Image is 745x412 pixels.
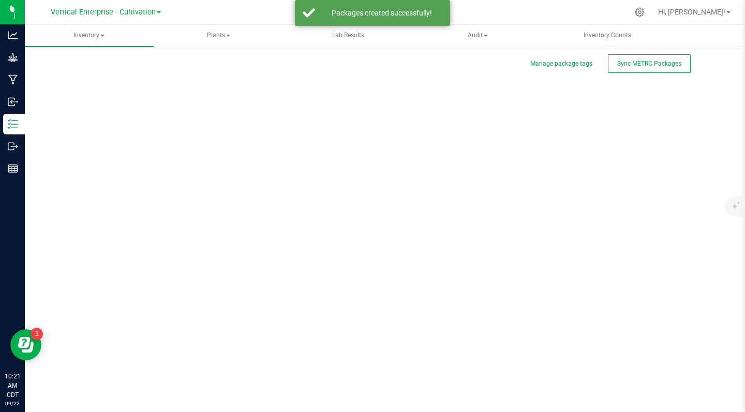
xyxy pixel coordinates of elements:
inline-svg: Outbound [8,141,18,151]
span: Sync METRC Packages [617,60,681,67]
inline-svg: Grow [8,52,18,63]
span: Hi, [PERSON_NAME]! [658,8,725,16]
span: Plants [155,25,283,46]
span: Audit [414,25,542,46]
button: Sync METRC Packages [608,54,691,73]
a: Inventory [25,25,154,47]
a: Audit [414,25,543,47]
inline-svg: Analytics [8,30,18,40]
inline-svg: Manufacturing [8,74,18,85]
span: Lab Results [318,31,378,40]
inline-svg: Reports [8,163,18,174]
span: Inventory Counts [570,31,645,40]
inline-svg: Inventory [8,119,18,129]
a: Lab Results [284,25,413,47]
inline-svg: Inbound [8,97,18,107]
a: Plants [155,25,284,47]
a: Inventory Counts [543,25,672,47]
button: Manage package tags [530,59,592,68]
div: Manage settings [633,7,646,17]
div: Packages created successfully! [321,8,442,18]
iframe: Resource center [10,329,41,360]
iframe: Resource center unread badge [31,328,43,340]
span: Vertical Enterprise - Cultivation [51,8,156,17]
p: 09/22 [5,400,20,407]
p: 10:21 AM CDT [5,372,20,400]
